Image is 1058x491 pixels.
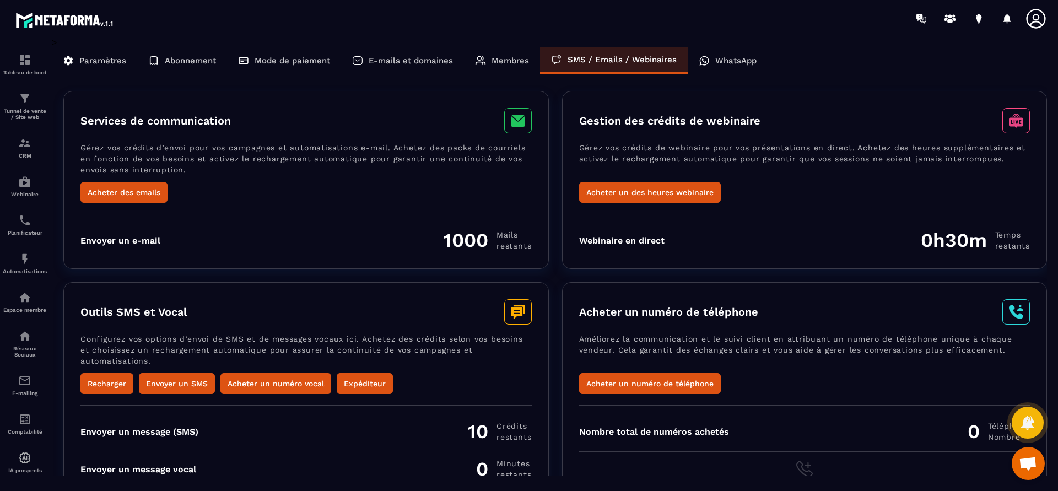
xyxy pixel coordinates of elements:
span: Téléphone [988,420,1030,431]
p: E-mails et domaines [369,56,453,66]
div: 0 [968,420,1030,443]
img: automations [18,451,31,465]
span: Temps [995,229,1030,240]
span: restants [496,240,531,251]
a: formationformationCRM [3,128,47,167]
span: Mails [496,229,531,240]
p: IA prospects [3,467,47,473]
img: accountant [18,413,31,426]
div: 10 [468,420,531,443]
img: logo [15,10,115,30]
button: Envoyer un SMS [139,373,215,394]
img: automations [18,252,31,266]
span: minutes [496,458,531,469]
div: 0h30m [921,229,1030,252]
p: Tableau de bord [3,69,47,75]
p: Gérez vos crédits de webinaire pour vos présentations en direct. Achetez des heures supplémentair... [579,142,1030,182]
button: Recharger [80,373,133,394]
img: automations [18,291,31,304]
a: formationformationTunnel de vente / Site web [3,84,47,128]
button: Expéditeur [337,373,393,394]
img: formation [18,92,31,105]
a: emailemailE-mailing [3,366,47,404]
div: Envoyer un message (SMS) [80,427,198,437]
span: Nombre [988,431,1030,443]
div: Envoyer un e-mail [80,235,160,246]
p: Tunnel de vente / Site web [3,108,47,120]
div: 1000 [444,229,531,252]
p: WhatsApp [715,56,757,66]
button: Acheter un des heures webinaire [579,182,721,203]
p: Planificateur [3,230,47,236]
a: formationformationTableau de bord [3,45,47,84]
a: automationsautomationsAutomatisations [3,244,47,283]
p: Gérez vos crédits d’envoi pour vos campagnes et automatisations e-mail. Achetez des packs de cour... [80,142,532,182]
p: Mode de paiement [255,56,330,66]
p: Abonnement [165,56,216,66]
span: restants [496,431,531,443]
p: Comptabilité [3,429,47,435]
img: social-network [18,330,31,343]
a: Ouvrir le chat [1012,447,1045,480]
img: automations [18,175,31,188]
a: schedulerschedulerPlanificateur [3,206,47,244]
img: scheduler [18,214,31,227]
span: Crédits [496,420,531,431]
img: formation [18,53,31,67]
h3: Services de communication [80,114,231,127]
p: Membres [492,56,529,66]
p: SMS / Emails / Webinaires [568,55,677,64]
a: social-networksocial-networkRéseaux Sociaux [3,321,47,366]
p: CRM [3,153,47,159]
p: Paramètres [79,56,126,66]
h3: Outils SMS et Vocal [80,305,187,319]
button: Acheter des emails [80,182,168,203]
p: Automatisations [3,268,47,274]
button: Acheter un numéro de téléphone [579,373,721,394]
span: restants [995,240,1030,251]
p: Configurez vos options d’envoi de SMS et de messages vocaux ici. Achetez des crédits selon vos be... [80,333,532,373]
h3: Acheter un numéro de téléphone [579,305,758,319]
p: E-mailing [3,390,47,396]
a: automationsautomationsEspace membre [3,283,47,321]
div: 0 [476,457,531,481]
h3: Gestion des crédits de webinaire [579,114,760,127]
img: formation [18,137,31,150]
p: Réseaux Sociaux [3,346,47,358]
p: Webinaire [3,191,47,197]
div: Nombre total de numéros achetés [579,427,729,437]
p: Améliorez la communication et le suivi client en attribuant un numéro de téléphone unique à chaqu... [579,333,1030,373]
span: restants [496,469,531,480]
button: Acheter un numéro vocal [220,373,331,394]
p: Espace membre [3,307,47,313]
img: email [18,374,31,387]
a: automationsautomationsWebinaire [3,167,47,206]
a: accountantaccountantComptabilité [3,404,47,443]
div: Envoyer un message vocal [80,464,196,474]
div: Webinaire en direct [579,235,665,246]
